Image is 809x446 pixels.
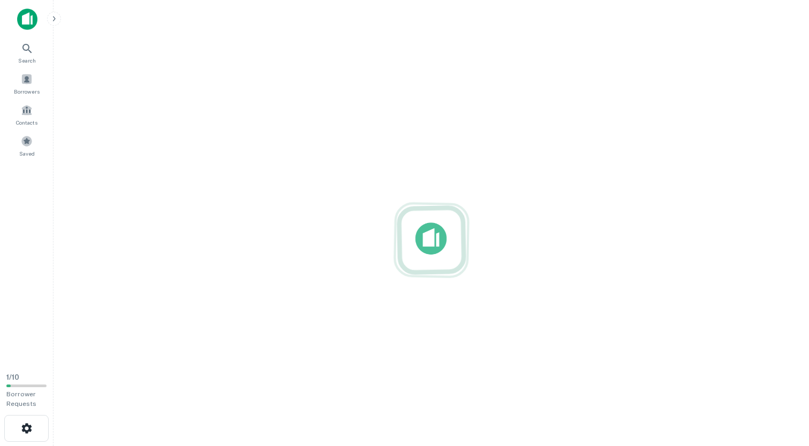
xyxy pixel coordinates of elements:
[6,373,19,381] span: 1 / 10
[756,360,809,412] iframe: Chat Widget
[19,149,35,158] span: Saved
[3,69,50,98] a: Borrowers
[3,131,50,160] a: Saved
[18,56,36,65] span: Search
[16,118,37,127] span: Contacts
[14,87,40,96] span: Borrowers
[6,390,36,407] span: Borrower Requests
[3,38,50,67] a: Search
[17,9,37,30] img: capitalize-icon.png
[3,100,50,129] a: Contacts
